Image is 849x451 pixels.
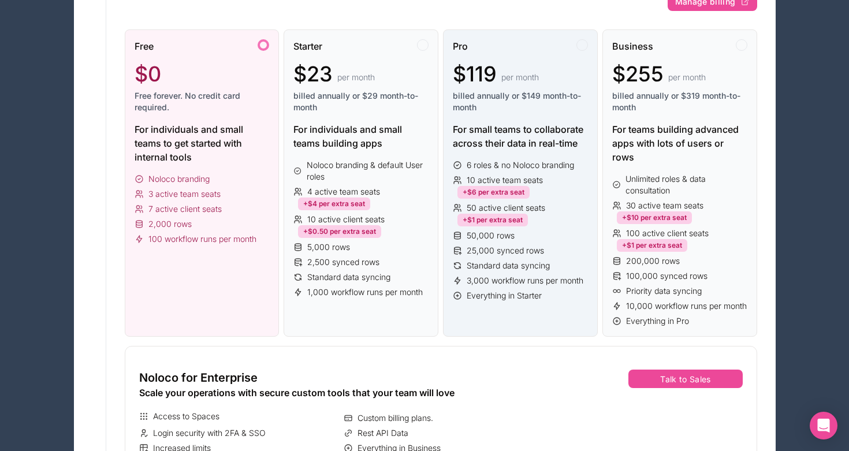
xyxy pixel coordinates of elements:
span: 25,000 synced rows [467,245,544,256]
span: Pro [453,39,468,53]
span: 10 active client seats [307,214,385,225]
span: 1,000 workflow runs per month [307,286,423,298]
div: Scale your operations with secure custom tools that your team will love [139,386,544,400]
span: Everything in Starter [467,290,542,301]
div: +$6 per extra seat [457,186,530,199]
span: Priority data syncing [626,285,702,297]
span: per month [668,72,706,83]
span: Noloco for Enterprise [139,370,258,386]
span: Everything in Pro [626,315,689,327]
span: 4 active team seats [307,186,380,197]
span: 30 active team seats [626,200,703,211]
span: Login security with 2FA & SSO [153,427,266,439]
span: Rest API Data [358,427,408,439]
div: +$1 per extra seat [457,214,528,226]
span: 50 active client seats [467,202,545,214]
span: 100 workflow runs per month [148,233,256,245]
span: 5,000 rows [307,241,350,253]
span: per month [337,72,375,83]
span: Free forever. No credit card required. [135,90,270,113]
span: $23 [293,62,333,85]
span: billed annually or $319 month-to-month [612,90,747,113]
span: Business [612,39,653,53]
span: Unlimited roles & data consultation [625,173,747,196]
span: 2,000 rows [148,218,192,230]
span: 3,000 workflow runs per month [467,275,583,286]
div: For individuals and small teams to get started with internal tools [135,122,270,164]
span: billed annually or $29 month-to-month [293,90,429,113]
span: billed annually or $149 month-to-month [453,90,588,113]
span: Access to Spaces [153,411,219,422]
span: 3 active team seats [148,188,221,200]
div: +$4 per extra seat [298,197,370,210]
span: 6 roles & no Noloco branding [467,159,574,171]
div: For individuals and small teams building apps [293,122,429,150]
span: Starter [293,39,322,53]
span: per month [501,72,539,83]
div: +$0.50 per extra seat [298,225,381,238]
span: 100 active client seats [626,228,709,239]
span: 200,000 rows [626,255,680,267]
span: Standard data syncing [307,271,390,283]
span: 100,000 synced rows [626,270,707,282]
span: 2,500 synced rows [307,256,379,268]
span: 7 active client seats [148,203,222,215]
span: Custom billing plans. [358,412,433,424]
span: Free [135,39,154,53]
div: +$10 per extra seat [617,211,692,224]
span: 10 active team seats [467,174,543,186]
span: $119 [453,62,497,85]
div: For teams building advanced apps with lots of users or rows [612,122,747,164]
span: $255 [612,62,664,85]
span: $0 [135,62,161,85]
div: For small teams to collaborate across their data in real-time [453,122,588,150]
span: Noloco branding & default User roles [307,159,429,182]
span: 50,000 rows [467,230,515,241]
button: Talk to Sales [628,370,742,388]
span: Noloco branding [148,173,210,185]
span: Standard data syncing [467,260,550,271]
div: +$1 per extra seat [617,239,687,252]
div: Open Intercom Messenger [810,412,837,439]
span: 10,000 workflow runs per month [626,300,747,312]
